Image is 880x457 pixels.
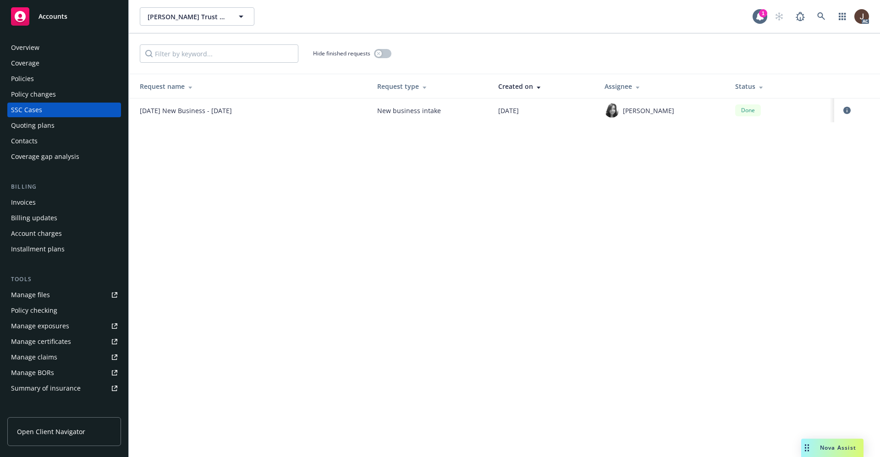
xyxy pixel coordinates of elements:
div: Request name [140,82,363,91]
a: Account charges [7,226,121,241]
a: Billing updates [7,211,121,225]
a: Manage BORs [7,365,121,380]
div: Billing [7,182,121,191]
a: Search [812,7,830,26]
a: Coverage [7,56,121,71]
div: Overview [11,40,39,55]
span: [PERSON_NAME] [623,106,674,115]
a: Switch app [833,7,852,26]
span: Open Client Navigator [17,427,85,436]
span: New business intake [377,106,484,115]
span: [DATE] [498,106,519,115]
span: Accounts [38,13,67,20]
div: Request type [377,82,484,91]
a: Policy changes [7,87,121,102]
div: Status [735,82,827,91]
div: Coverage [11,56,39,71]
div: Drag to move [801,439,813,457]
div: Policy checking [11,303,57,318]
div: Quoting plans [11,118,55,133]
span: [PERSON_NAME] Trust dated [DATE] & [PERSON_NAME] [148,12,227,22]
a: Contacts [7,134,121,148]
button: Nova Assist [801,439,863,457]
a: Invoices [7,195,121,210]
div: 1 [759,9,767,17]
span: Hide finished requests [313,49,370,57]
div: Policy changes [11,87,56,102]
a: Installment plans [7,242,121,256]
div: Coverage gap analysis [11,149,79,164]
img: photo [605,103,619,118]
div: Account charges [11,226,62,241]
div: Created on [498,82,590,91]
a: Coverage gap analysis [7,149,121,164]
a: Manage claims [7,350,121,365]
div: Tools [7,275,121,284]
div: Summary of insurance [11,381,81,396]
a: Manage files [7,288,121,302]
div: Installment plans [11,242,65,256]
img: photo [854,9,869,24]
a: Manage exposures [7,319,121,333]
span: Done [739,106,757,114]
div: Manage exposures [11,319,69,333]
div: Manage certificates [11,334,71,349]
div: Manage BORs [11,365,54,380]
div: Invoices [11,195,36,210]
div: Billing updates [11,211,57,225]
div: 01/18/2023 New Business - January 2023 [140,106,277,115]
a: Report a Bug [791,7,809,26]
div: SSC Cases [11,103,42,117]
div: Manage claims [11,350,57,365]
span: Nova Assist [820,444,856,452]
div: Contacts [11,134,38,148]
a: Overview [7,40,121,55]
a: Summary of insurance [7,381,121,396]
button: [PERSON_NAME] Trust dated [DATE] & [PERSON_NAME] [140,7,254,26]
div: Assignee [605,82,720,91]
a: Manage certificates [7,334,121,349]
a: Accounts [7,4,121,29]
div: Manage files [11,288,50,302]
a: SSC Cases [7,103,121,117]
input: Filter by keyword... [140,44,298,63]
a: Policy checking [7,303,121,318]
a: circleInformation [841,105,852,116]
a: Quoting plans [7,118,121,133]
a: Policies [7,71,121,86]
div: Policies [11,71,34,86]
a: Start snowing [770,7,788,26]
